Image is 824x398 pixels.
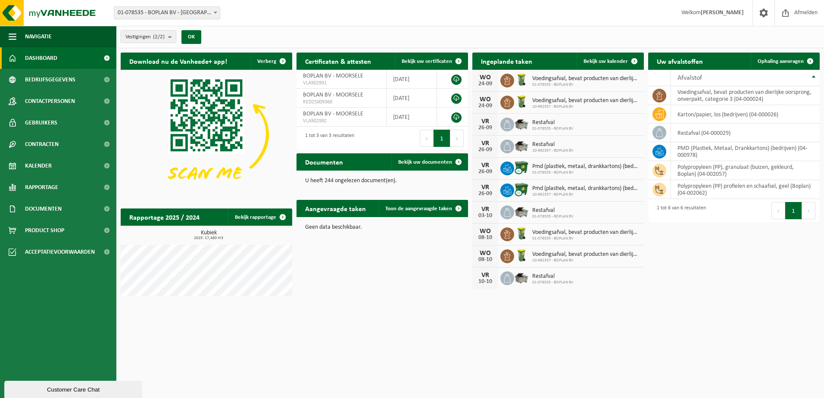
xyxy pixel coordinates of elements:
a: Bekijk rapportage [228,208,291,226]
span: Pmd (plastiek, metaal, drankkartons) (bedrijven) [532,163,640,170]
div: 26-09 [477,147,494,153]
count: (2/2) [153,34,165,40]
img: WB-0140-HPE-GN-50 [514,226,529,241]
span: BOPLAN BV - MOORSELE [303,92,363,98]
div: WO [477,228,494,235]
img: Download de VHEPlus App [121,70,292,199]
button: Previous [771,202,785,219]
button: 1 [434,130,450,147]
span: BOPLAN BV - MOORSELE [303,111,363,117]
span: 2025: 17,480 m3 [125,236,292,240]
span: Verberg [257,59,276,64]
span: Bekijk uw kalender [584,59,628,64]
span: Bedrijfsgegevens [25,69,75,90]
span: Kalender [25,155,52,177]
h2: Ingeplande taken [472,53,541,69]
span: Bekijk uw documenten [398,159,452,165]
div: VR [477,206,494,213]
span: Ophaling aanvragen [758,59,804,64]
button: Previous [420,130,434,147]
button: Next [450,130,464,147]
a: Bekijk uw certificaten [395,53,467,70]
div: 24-09 [477,81,494,87]
td: polypropyleen (PP) profielen en schaafsel, geel (Boplan) (04-002062) [671,180,820,199]
span: Voedingsafval, bevat producten van dierlijke oorsprong, onverpakt, categorie 3 [532,75,640,82]
span: VLA902991 [303,80,380,87]
span: 01-078535 - BOPLAN BV - MOORSELE [114,6,220,19]
a: Bekijk uw documenten [391,153,467,171]
h2: Aangevraagde taken [297,200,375,217]
div: VR [477,162,494,169]
span: Pmd (plastiek, metaal, drankkartons) (bedrijven) [532,185,640,192]
span: Acceptatievoorwaarden [25,241,95,263]
span: Voedingsafval, bevat producten van dierlijke oorsprong, onverpakt, categorie 3 [532,229,640,236]
div: VR [477,118,494,125]
a: Ophaling aanvragen [751,53,819,70]
span: BOPLAN BV - MOORSELE [303,73,363,79]
span: 01-078535 - BOPLAN BV [532,236,640,241]
p: U heeft 244 ongelezen document(en). [305,178,459,184]
div: 10-10 [477,279,494,285]
div: 1 tot 3 van 3 resultaten [301,129,354,148]
div: 26-09 [477,125,494,131]
div: 08-10 [477,235,494,241]
button: 1 [785,202,802,219]
div: 26-09 [477,169,494,175]
span: Gebruikers [25,112,57,134]
img: WB-5000-GAL-GY-01 [514,270,529,285]
h2: Rapportage 2025 / 2024 [121,208,208,225]
td: PMD (Plastiek, Metaal, Drankkartons) (bedrijven) (04-000978) [671,142,820,161]
div: WO [477,250,494,257]
span: Navigatie [25,26,52,47]
span: Voedingsafval, bevat producten van dierlijke oorsprong, onverpakt, categorie 3 [532,97,640,104]
span: 01-078535 - BOPLAN BV [532,214,574,219]
span: 01-078535 - BOPLAN BV - MOORSELE [114,7,220,19]
span: Contracten [25,134,59,155]
img: WB-5000-GAL-GY-01 [514,138,529,153]
span: VLA902992 [303,118,380,124]
span: 10-992357 - BOPLAN BV [532,192,640,197]
span: Contactpersonen [25,90,75,112]
button: Next [802,202,815,219]
span: 10-992357 - BOPLAN BV [532,104,640,109]
span: Vestigingen [125,31,165,44]
button: OK [181,30,201,44]
img: WB-5000-GAL-GY-01 [514,116,529,131]
img: WB-5000-GAL-GY-01 [514,204,529,219]
span: 01-078535 - BOPLAN BV [532,82,640,87]
span: Restafval [532,141,574,148]
h2: Certificaten & attesten [297,53,380,69]
td: restafval (04-000029) [671,124,820,142]
img: WB-0140-HPE-GN-50 [514,94,529,109]
span: Restafval [532,119,574,126]
a: Toon de aangevraagde taken [378,200,467,217]
span: RED25009360 [303,99,380,106]
span: Voedingsafval, bevat producten van dierlijke oorsprong, onverpakt, categorie 3 [532,251,640,258]
div: 08-10 [477,257,494,263]
span: Documenten [25,198,62,220]
img: WB-1100-CU [514,160,529,175]
div: 03-10 [477,213,494,219]
span: Bekijk uw certificaten [402,59,452,64]
img: WB-0140-HPE-GN-50 [514,248,529,263]
h2: Uw afvalstoffen [648,53,712,69]
span: Toon de aangevraagde taken [385,206,452,211]
span: 10-992357 - BOPLAN BV [532,148,574,153]
img: WB-1100-CU [514,182,529,197]
strong: [PERSON_NAME] [701,9,744,16]
img: WB-0140-HPE-GN-50 [514,72,529,87]
span: 01-078535 - BOPLAN BV [532,280,574,285]
td: [DATE] [387,89,437,108]
button: Vestigingen(2/2) [121,30,176,43]
td: [DATE] [387,70,437,89]
span: Restafval [532,207,574,214]
td: [DATE] [387,108,437,127]
p: Geen data beschikbaar. [305,224,459,230]
span: Afvalstof [677,75,702,81]
span: 10-992357 - BOPLAN BV [532,258,640,263]
a: Bekijk uw kalender [577,53,643,70]
div: VR [477,140,494,147]
div: 26-09 [477,191,494,197]
td: voedingsafval, bevat producten van dierlijke oorsprong, onverpakt, categorie 3 (04-000024) [671,86,820,105]
span: 01-078535 - BOPLAN BV [532,126,574,131]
